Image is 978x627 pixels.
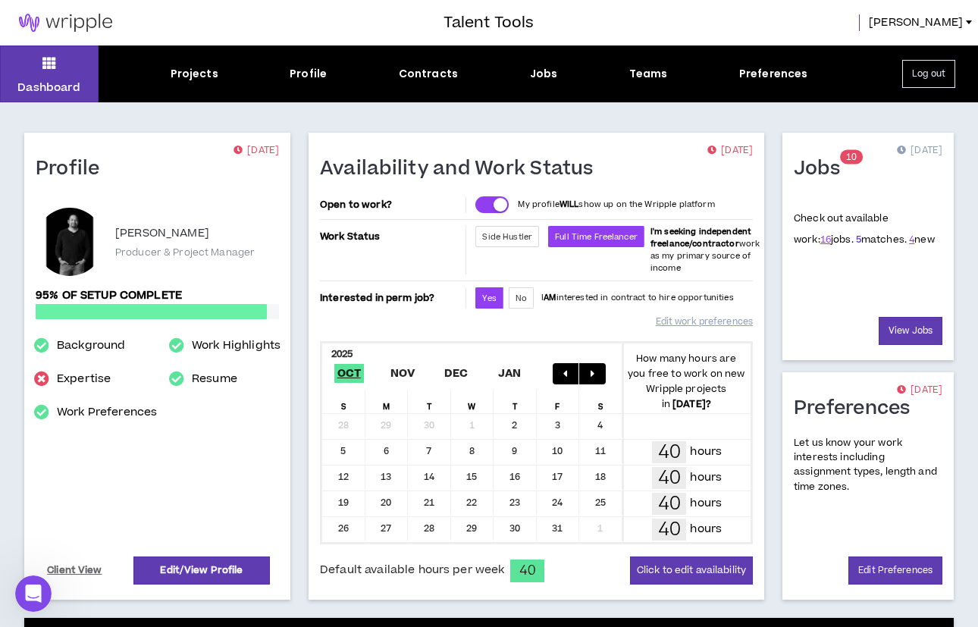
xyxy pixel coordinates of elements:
a: Background [57,337,125,355]
b: I'm seeking independent freelance/contractor [650,226,751,249]
span: 1 [846,151,851,164]
div: Jobs [530,66,558,82]
p: How many hours are you free to work on new Wripple projects in [622,351,751,412]
sup: 10 [840,150,863,165]
p: Producer & Project Manager [115,246,255,259]
a: 16 [820,233,831,246]
span: 0 [851,151,857,164]
a: 4 [909,233,914,246]
a: Work Preferences [57,403,157,422]
h1: Jobs [794,157,851,181]
p: hours [690,469,722,486]
strong: AM [544,292,556,303]
p: [DATE] [234,143,279,158]
div: M [365,390,409,413]
p: I interested in contract to hire opportunities [541,292,734,304]
p: [DATE] [897,143,942,158]
p: Interested in perm job? [320,287,462,309]
div: Chris R. [36,208,104,276]
span: Dec [441,364,472,383]
div: Projects [171,66,218,82]
span: Default available hours per week [320,562,504,578]
span: Oct [334,364,365,383]
span: new [909,233,935,246]
p: Open to work? [320,199,462,211]
div: T [408,390,451,413]
p: Dashboard [17,80,80,96]
div: S [579,390,622,413]
p: My profile show up on the Wripple platform [518,199,714,211]
b: 2025 [331,347,353,361]
h1: Availability and Work Status [320,157,605,181]
span: matches. [856,233,907,246]
div: S [322,390,365,413]
span: [PERSON_NAME] [869,14,963,31]
a: Edit Preferences [848,556,942,585]
p: 95% of setup complete [36,287,279,304]
div: Preferences [739,66,808,82]
div: F [537,390,580,413]
div: Profile [290,66,327,82]
p: hours [690,495,722,512]
a: Edit work preferences [656,309,753,335]
span: Side Hustler [482,231,532,243]
p: Work Status [320,226,462,247]
h1: Preferences [794,397,922,421]
p: [PERSON_NAME] [115,224,209,243]
a: Edit/View Profile [133,556,270,585]
button: Click to edit availability [630,556,753,585]
p: hours [690,521,722,538]
button: Log out [902,60,955,88]
b: [DATE] ? [672,397,711,411]
iframe: Intercom live chat [15,575,52,612]
span: Yes [482,293,496,304]
strong: WILL [560,199,579,210]
div: T [494,390,537,413]
a: Expertise [57,370,111,388]
span: jobs. [820,233,854,246]
span: Jan [495,364,525,383]
a: 5 [856,233,861,246]
div: Teams [629,66,668,82]
p: [DATE] [897,383,942,398]
a: View Jobs [879,317,942,345]
a: Client View [45,557,105,584]
p: [DATE] [707,143,753,158]
p: Let us know your work interests including assignment types, length and time zones. [794,436,942,494]
h1: Profile [36,157,111,181]
div: W [451,390,494,413]
p: Check out available work: [794,212,935,246]
span: work as my primary source of income [650,226,760,274]
a: Work Highlights [192,337,281,355]
div: Contracts [399,66,458,82]
span: No [516,293,527,304]
a: Resume [192,370,237,388]
span: Nov [387,364,418,383]
h3: Talent Tools [444,11,534,34]
p: hours [690,444,722,460]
